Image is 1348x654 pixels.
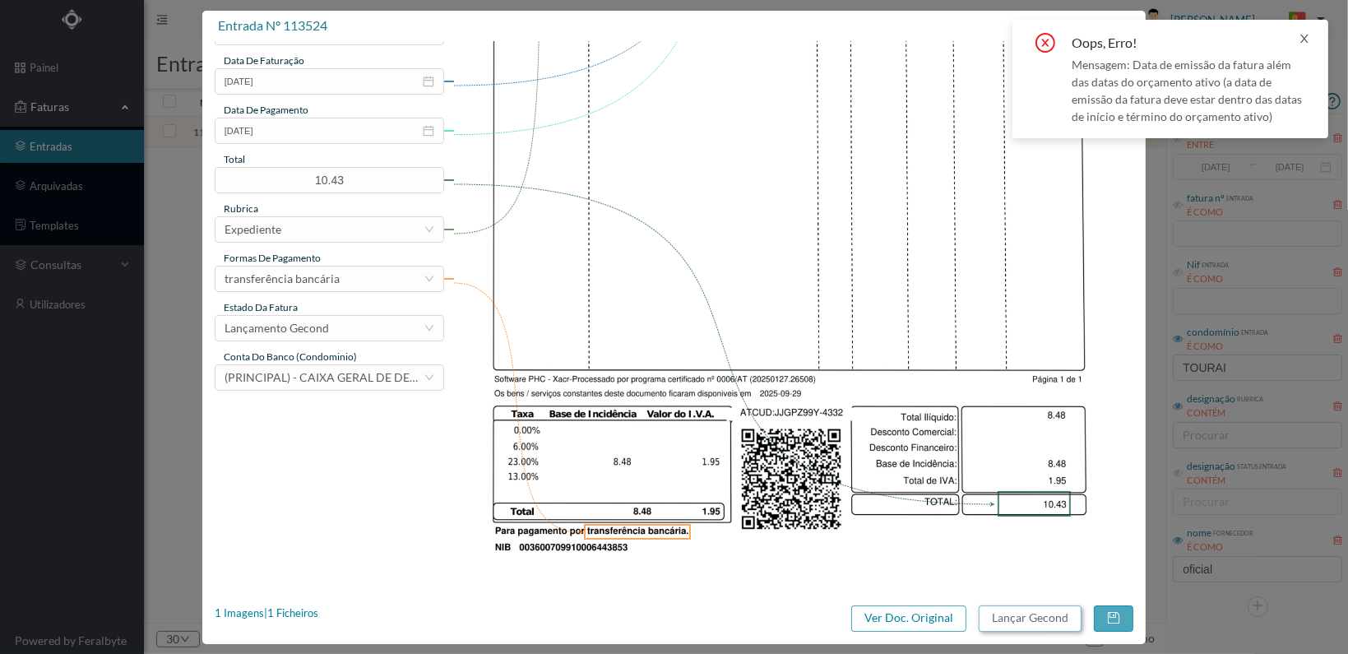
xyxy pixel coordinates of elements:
[424,274,434,284] i: icon: down
[225,370,550,384] span: (PRINCIPAL) - CAIXA GERAL DE DEPÓSITOS ([FINANCIAL_ID])
[224,350,357,363] span: conta do banco (condominio)
[225,217,281,242] div: Expediente
[224,54,304,67] span: data de faturação
[424,323,434,333] i: icon: down
[424,373,434,383] i: icon: down
[424,225,434,234] i: icon: down
[1276,6,1332,32] button: PT
[979,605,1082,632] button: Lançar Gecond
[1072,56,1309,125] div: Mensagem: Data de emissão da fatura além das datas do orçamento ativo (a data de emissão da fatur...
[224,153,245,165] span: total
[1299,33,1310,44] i: icon: close
[215,605,318,622] div: 1 Imagens | 1 Ficheiros
[423,125,434,137] i: icon: calendar
[225,316,329,341] div: Lançamento Gecond
[224,252,321,264] span: Formas de Pagamento
[851,605,966,632] button: Ver Doc. Original
[1035,33,1055,53] i: icon: close-circle
[225,267,340,291] div: transferência bancária
[423,76,434,87] i: icon: calendar
[224,104,308,116] span: data de pagamento
[224,202,258,215] span: rubrica
[1072,33,1156,53] div: Oops, Erro!
[218,17,327,33] span: entrada nº 113524
[224,301,298,313] span: estado da fatura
